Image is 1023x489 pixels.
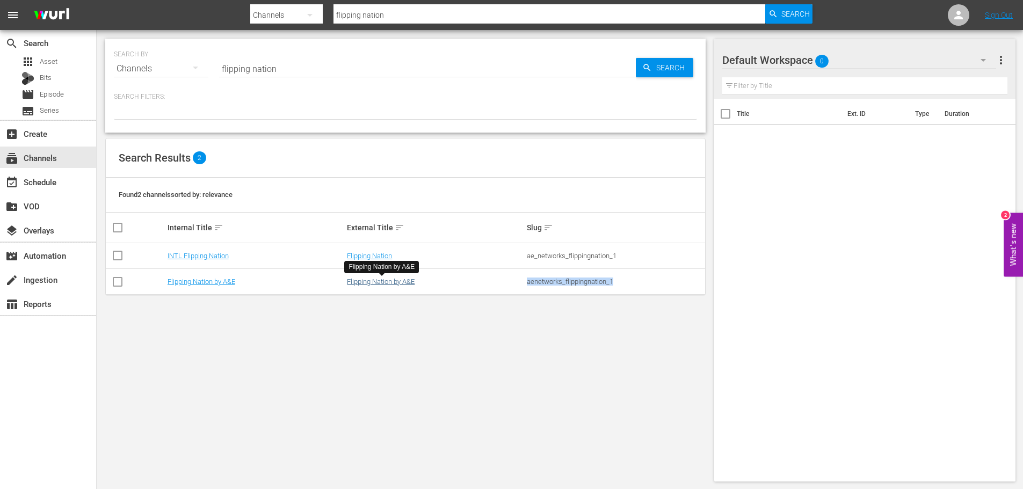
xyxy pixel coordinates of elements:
button: Open Feedback Widget [1004,213,1023,276]
span: Automation [5,250,18,262]
button: Search [765,4,812,24]
span: 0 [815,50,829,72]
span: Asset [21,55,34,68]
span: Episode [40,89,64,100]
span: Channels [5,152,18,165]
div: Internal Title [168,221,344,234]
span: Series [40,105,59,116]
span: Search [781,4,810,24]
span: Search Results [119,151,191,164]
span: Series [21,105,34,118]
a: Flipping Nation [347,252,392,260]
span: sort [395,223,404,232]
img: ans4CAIJ8jUAAAAAAAAAAAAAAAAAAAAAAAAgQb4GAAAAAAAAAAAAAAAAAAAAAAAAJMjXAAAAAAAAAAAAAAAAAAAAAAAAgAT5G... [26,3,77,28]
th: Ext. ID [841,99,909,129]
th: Title [737,99,841,129]
span: menu [6,9,19,21]
a: INTL Flipping Nation [168,252,229,260]
span: Asset [40,56,57,67]
span: VOD [5,200,18,213]
span: Search [652,58,693,77]
span: 2 [193,151,206,164]
div: aenetworks_flippingnation_1 [527,278,703,286]
span: Bits [40,72,52,83]
span: sort [543,223,553,232]
a: Flipping Nation by A&E [347,278,415,286]
div: Channels [114,54,208,84]
button: Search [636,58,693,77]
th: Type [909,99,938,129]
div: External Title [347,221,524,234]
div: Flipping Nation by A&E [349,262,415,272]
span: Episode [21,88,34,101]
a: Sign Out [985,11,1013,19]
th: Duration [938,99,1003,129]
span: Create [5,128,18,141]
span: sort [214,223,223,232]
a: Flipping Nation by A&E [168,278,235,286]
button: more_vert [995,47,1007,73]
span: Schedule [5,176,18,189]
div: ae_networks_flippingnation_1 [527,252,703,260]
span: more_vert [995,54,1007,67]
div: Default Workspace [722,45,996,75]
div: Slug [527,221,703,234]
span: Found 2 channels sorted by: relevance [119,191,233,199]
span: Search [5,37,18,50]
span: Reports [5,298,18,311]
span: Ingestion [5,274,18,287]
div: Bits [21,72,34,85]
p: Search Filters: [114,92,697,101]
span: Overlays [5,224,18,237]
div: 2 [1001,210,1010,219]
